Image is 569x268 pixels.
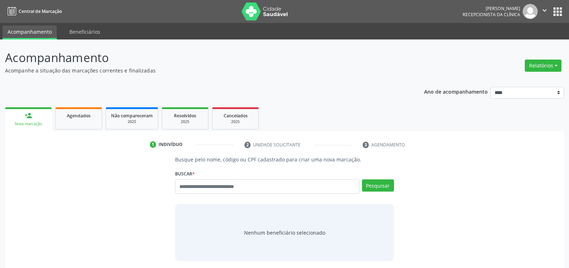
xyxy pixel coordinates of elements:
[111,113,153,119] span: Não compareceram
[150,141,156,148] div: 1
[167,119,203,124] div: 2025
[175,156,394,163] p: Busque pelo nome, código ou CPF cadastrado para criar uma nova marcação.
[3,25,57,39] a: Acompanhamento
[463,5,520,11] div: [PERSON_NAME]
[362,179,394,192] button: Pesquisar
[525,60,561,72] button: Relatórios
[424,87,488,96] p: Ano de acompanhamento
[19,8,62,14] span: Central de Marcação
[64,25,105,38] a: Beneficiários
[5,67,396,74] p: Acompanhe a situação das marcações correntes e finalizadas
[541,6,549,14] i: 
[244,229,325,236] span: Nenhum beneficiário selecionado
[551,5,564,18] button: apps
[174,113,196,119] span: Resolvidos
[538,4,551,19] button: 
[111,119,153,124] div: 2025
[5,49,396,67] p: Acompanhamento
[175,168,195,179] label: Buscar
[67,113,91,119] span: Agendados
[523,4,538,19] img: img
[24,112,32,119] div: person_add
[159,141,183,148] div: Indivíduo
[217,119,253,124] div: 2025
[10,121,47,127] div: Nova marcação
[224,113,248,119] span: Cancelados
[5,5,62,17] a: Central de Marcação
[463,11,520,18] span: Recepcionista da clínica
